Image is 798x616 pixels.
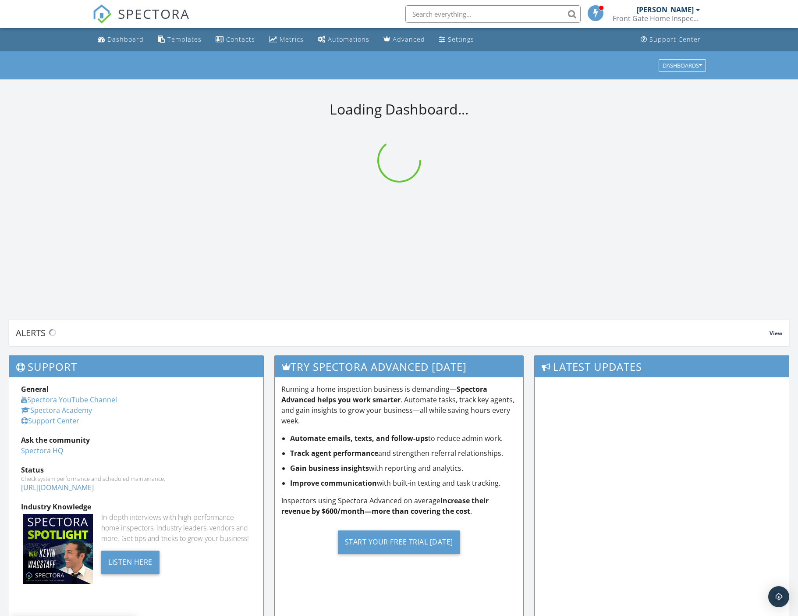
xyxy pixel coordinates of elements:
h3: Support [9,356,263,377]
strong: Spectora Advanced helps you work smarter [281,384,487,405]
h3: Latest Updates [535,356,789,377]
strong: General [21,384,49,394]
a: SPECTORA [92,12,190,30]
p: Running a home inspection business is demanding— . Automate tasks, track key agents, and gain ins... [281,384,517,426]
strong: Track agent performance [290,448,378,458]
img: Spectoraspolightmain [23,514,93,584]
span: View [770,329,782,337]
a: Start Your Free Trial [DATE] [281,523,517,561]
a: Templates [154,32,205,48]
div: Advanced [393,35,425,43]
div: Alerts [16,327,770,339]
div: In-depth interviews with high-performance home inspectors, industry leaders, vendors and more. Ge... [101,512,251,544]
button: Dashboards [659,59,706,72]
div: Ask the community [21,435,252,445]
div: Industry Knowledge [21,501,252,512]
a: Dashboard [94,32,147,48]
a: Contacts [212,32,259,48]
strong: Improve communication [290,478,377,488]
li: to reduce admin work. [290,433,517,444]
a: Support Center [21,416,79,426]
div: Contacts [226,35,255,43]
a: Settings [436,32,478,48]
a: Support Center [637,32,704,48]
div: Settings [448,35,474,43]
li: with built-in texting and task tracking. [290,478,517,488]
a: Spectora HQ [21,446,63,455]
div: Open Intercom Messenger [768,586,789,607]
div: Dashboards [663,62,702,68]
div: Dashboard [107,35,144,43]
div: Front Gate Home Inspections [613,14,700,23]
a: Automations (Basic) [314,32,373,48]
span: SPECTORA [118,4,190,23]
div: Status [21,465,252,475]
li: and strengthen referral relationships. [290,448,517,458]
strong: increase their revenue by $600/month—more than covering the cost [281,496,489,516]
a: Listen Here [101,557,160,566]
a: Spectora YouTube Channel [21,395,117,405]
input: Search everything... [405,5,581,23]
img: The Best Home Inspection Software - Spectora [92,4,112,24]
p: Inspectors using Spectora Advanced on average . [281,495,517,516]
div: Support Center [649,35,701,43]
div: Start Your Free Trial [DATE] [338,530,460,554]
li: with reporting and analytics. [290,463,517,473]
a: Spectora Academy [21,405,92,415]
div: Metrics [280,35,304,43]
h3: Try spectora advanced [DATE] [275,356,524,377]
div: Check system performance and scheduled maintenance. [21,475,252,482]
div: Automations [328,35,369,43]
div: Templates [167,35,202,43]
strong: Automate emails, texts, and follow-ups [290,433,428,443]
a: [URL][DOMAIN_NAME] [21,483,94,492]
a: Advanced [380,32,429,48]
div: [PERSON_NAME] [637,5,694,14]
div: Listen Here [101,551,160,574]
strong: Gain business insights [290,463,369,473]
a: Metrics [266,32,307,48]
